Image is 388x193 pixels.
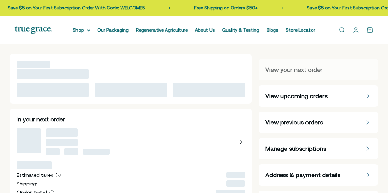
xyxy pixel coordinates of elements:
[215,4,352,12] p: Save $5 on Your First Subscription Order With Code: WELCOME5
[102,5,166,10] a: Free Shipping on Orders $50+
[226,172,245,178] span: ‌
[136,27,188,32] a: Regenerative Agriculture
[83,149,110,155] span: ‌
[46,139,78,146] span: ‌
[265,65,323,74] span: View your next order
[265,144,326,153] span: Manage subscriptions
[17,61,50,68] span: ‌
[98,27,129,32] a: Our Packaging
[265,92,328,100] span: View upcoming orders
[73,26,90,34] summary: Shop
[17,172,53,178] span: Estimated taxes
[265,118,323,127] span: View previous orders
[173,83,245,97] span: ‌
[17,181,37,186] span: Shipping:
[259,59,378,80] a: View your next order
[95,83,167,97] span: ‌
[286,27,315,32] a: Store Locator
[259,164,378,186] a: Address & payment details
[17,83,89,97] span: ‌
[17,161,52,169] span: ‌
[17,128,41,153] span: ‌
[267,27,279,32] a: Blogs
[17,115,245,124] h2: In your next order
[259,112,378,133] a: View previous orders
[259,85,378,107] a: View upcoming orders
[226,180,245,187] span: ‌
[64,148,78,155] span: ‌
[46,148,60,155] span: ‌
[195,27,215,32] a: About Us
[265,171,340,179] span: Address & payment details
[222,27,259,32] a: Quality & Testing
[17,69,89,79] span: ‌
[46,128,78,137] span: ‌
[259,138,378,159] a: Manage subscriptions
